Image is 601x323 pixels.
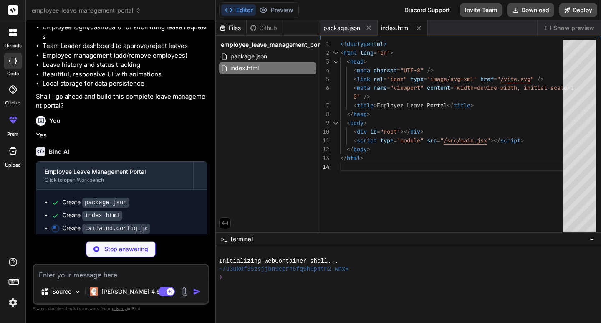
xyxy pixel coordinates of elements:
[320,101,329,110] div: 7
[219,257,338,265] span: Initializing WebContainer shell...
[101,287,164,296] p: [PERSON_NAME] 4 S..
[36,131,207,140] p: Yes
[374,49,377,56] span: =
[387,84,390,92] span: =
[7,131,18,138] label: prem
[380,137,394,144] span: type
[7,70,19,77] label: code
[43,23,207,41] li: Employee login/dashboard for submitting leave requests
[230,63,260,73] span: index.html
[256,4,297,16] button: Preview
[450,84,454,92] span: =
[424,75,427,83] span: =
[219,265,349,273] span: ~/u3uk0f35zsjjbn9cprh6fq9h0p4tm2-wnxx
[357,75,370,83] span: link
[6,295,20,310] img: settings
[364,58,367,65] span: >
[180,287,189,297] img: attachment
[367,110,370,118] span: >
[45,168,185,176] div: Employee Leave Management Portal
[588,232,596,246] button: −
[357,137,377,144] span: script
[390,49,394,56] span: >
[377,49,390,56] span: "en"
[394,137,397,144] span: =
[507,3,554,17] button: Download
[354,145,367,153] span: body
[480,75,494,83] span: href
[400,66,424,74] span: "UTF-8"
[490,137,500,144] span: ></
[82,211,122,221] code: index.html
[440,137,444,144] span: "
[357,102,374,109] span: title
[343,49,357,56] span: html
[320,57,329,66] div: 3
[354,75,357,83] span: <
[320,48,329,57] div: 2
[45,177,185,183] div: Click to open Workbench
[62,224,150,233] div: Create
[470,102,474,109] span: >
[427,66,434,74] span: />
[374,75,384,83] span: rel
[354,110,367,118] span: head
[247,24,281,32] div: Github
[320,75,329,84] div: 5
[399,3,455,17] div: Discord Support
[62,198,129,207] div: Create
[364,93,370,100] span: />
[320,110,329,119] div: 8
[330,119,341,127] div: Click to collapse the range.
[520,137,524,144] span: >
[320,119,329,127] div: 9
[357,66,370,74] span: meta
[454,84,577,92] span: "width=device-width, initial-scale=1.
[590,235,594,243] span: −
[360,49,374,56] span: lang
[354,93,360,100] span: 0"
[374,102,377,109] span: >
[82,224,150,234] code: tailwind.config.js
[381,24,409,32] span: index.html
[221,41,327,49] span: employee_leave_management_portal
[350,119,364,127] span: body
[330,48,341,57] div: Click to collapse the range.
[377,128,380,135] span: =
[320,136,329,145] div: 11
[43,70,207,79] li: Beautiful, responsive UI with animations
[360,154,364,162] span: >
[364,119,367,127] span: >
[221,235,227,243] span: >_
[530,75,534,83] span: "
[354,84,357,92] span: <
[347,58,350,65] span: <
[347,110,354,118] span: </
[320,127,329,136] div: 10
[43,60,207,70] li: Leave history and status tracking
[427,84,450,92] span: content
[370,128,377,135] span: id
[320,154,329,163] div: 13
[104,245,148,253] p: Stop answering
[330,57,341,66] div: Click to collapse the range.
[454,102,470,109] span: title
[387,75,407,83] span: "icon"
[437,137,440,144] span: =
[370,40,384,48] span: html
[497,75,500,83] span: "
[49,148,69,156] h6: Bind AI
[33,305,209,313] p: Always double-check its answers. Your in Bind
[36,162,193,189] button: Employee Leave Management PortalClick to open Workbench
[4,42,22,49] label: threads
[320,40,329,48] div: 1
[420,128,424,135] span: >
[230,51,268,61] span: package.json
[62,211,122,220] div: Create
[36,92,207,111] p: Shall I go ahead and build this complete leave management portal?
[357,128,367,135] span: div
[52,287,71,296] p: Source
[357,84,370,92] span: meta
[374,84,387,92] span: name
[537,75,544,83] span: />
